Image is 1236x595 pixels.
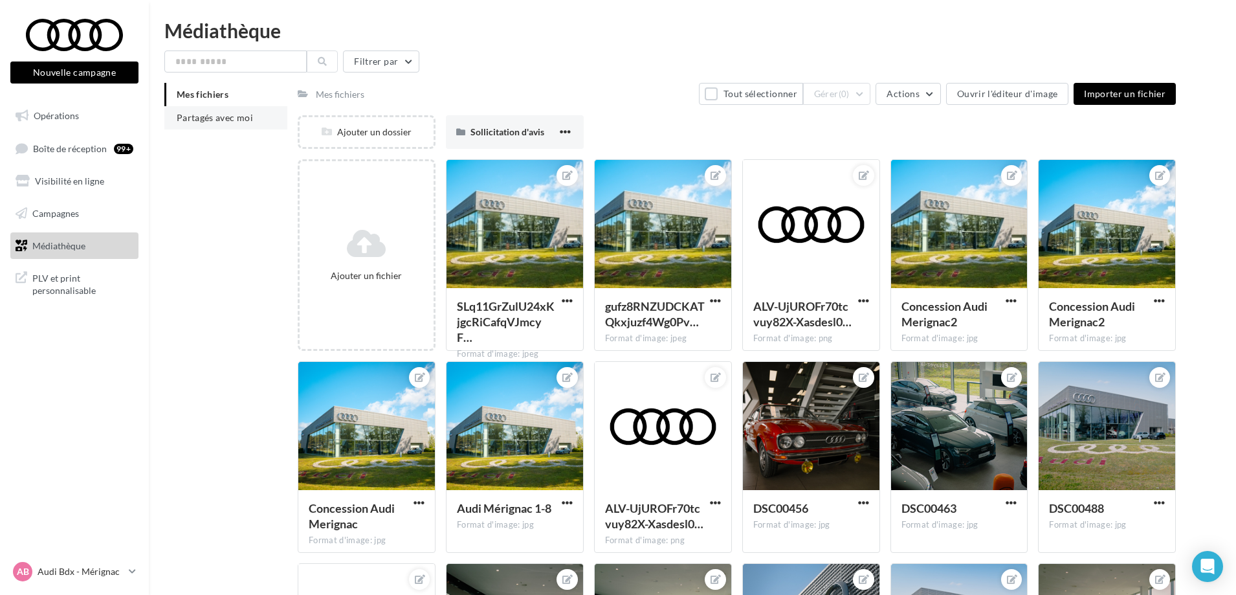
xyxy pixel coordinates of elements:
[901,333,1017,344] div: Format d'image: jpg
[8,232,141,260] a: Médiathèque
[10,62,138,84] button: Nouvelle campagne
[605,333,721,344] div: Format d'image: jpeg
[457,501,551,515] span: Audi Mérignac 1-8
[605,299,705,329] span: gufz8RNZUDCKATQkxjuzf4Wg0PvkIzU5tKC7znWai8Zr6Uz3fGjETA1P6kvTZIWqnuf6Nnp07b-aTbwyXw=s0
[8,168,141,195] a: Visibilité en ligne
[300,126,434,139] div: Ajouter un dossier
[753,519,869,531] div: Format d'image: jpg
[305,269,428,282] div: Ajouter un fichier
[470,126,544,137] span: Sollicitation d'avis
[309,501,395,531] span: Concession Audi Merignac
[38,565,124,578] p: Audi Bdx - Mérignac
[457,519,573,531] div: Format d'image: jpg
[164,21,1220,40] div: Médiathèque
[316,88,364,101] div: Mes fichiers
[457,299,555,344] span: SLq11GrZulU24xKjgcRiCafqVJmcyFi7qh4gU8q4dwra6o6bnmEp1aumtK0XI8zhraJihtArhxTY3hGIyw=s0
[177,89,228,100] span: Mes fichiers
[32,208,79,219] span: Campagnes
[901,519,1017,531] div: Format d'image: jpg
[1049,519,1165,531] div: Format d'image: jpg
[33,142,107,153] span: Boîte de réception
[803,83,871,105] button: Gérer(0)
[32,269,133,297] span: PLV et print personnalisable
[753,299,852,329] span: ALV-UjUROFr70tcvuy82X-Xasdesl0Fi9Kn0xNNQv9Xq9sRsQX93qcH6
[32,240,85,251] span: Médiathèque
[10,559,138,584] a: AB Audi Bdx - Mérignac
[1074,83,1176,105] button: Importer un fichier
[946,83,1068,105] button: Ouvrir l'éditeur d'image
[8,135,141,163] a: Boîte de réception99+
[901,299,988,329] span: Concession Audi Merignac2
[1049,333,1165,344] div: Format d'image: jpg
[35,175,104,186] span: Visibilité en ligne
[1084,88,1165,99] span: Importer un fichier
[17,565,29,578] span: AB
[605,501,703,531] span: ALV-UjUROFr70tcvuy82X-Xasdesl0Fi9Kn0xNNQv9Xq9sRsQX93qcH6
[876,83,940,105] button: Actions
[1192,551,1223,582] div: Open Intercom Messenger
[114,144,133,154] div: 99+
[839,89,850,99] span: (0)
[8,102,141,129] a: Opérations
[887,88,919,99] span: Actions
[699,83,802,105] button: Tout sélectionner
[8,264,141,302] a: PLV et print personnalisable
[605,535,721,546] div: Format d'image: png
[34,110,79,121] span: Opérations
[753,501,808,515] span: DSC00456
[457,348,573,360] div: Format d'image: jpeg
[901,501,956,515] span: DSC00463
[177,112,253,123] span: Partagés avec moi
[343,51,419,73] button: Filtrer par
[8,200,141,227] a: Campagnes
[309,535,425,546] div: Format d'image: jpg
[753,333,869,344] div: Format d'image: png
[1049,501,1104,515] span: DSC00488
[1049,299,1135,329] span: Concession Audi Merignac2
